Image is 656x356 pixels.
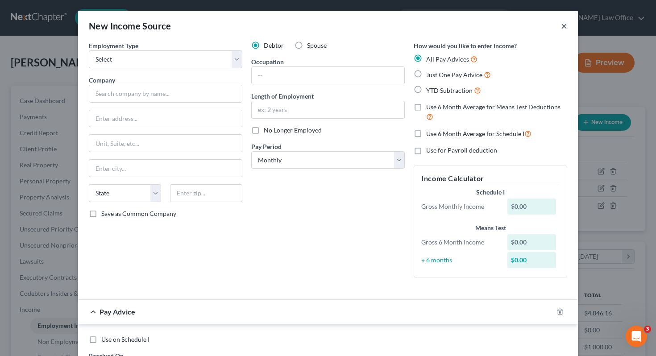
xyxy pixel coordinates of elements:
div: Schedule I [421,188,560,197]
span: Just One Pay Advice [426,71,482,79]
iframe: Intercom live chat [626,326,647,347]
span: YTD Subtraction [426,87,473,94]
span: No Longer Employed [264,126,322,134]
h5: Income Calculator [421,173,560,184]
span: 3 [644,326,651,333]
span: All Pay Advices [426,55,469,63]
span: Save as Common Company [101,210,176,217]
span: Debtor [264,41,284,49]
span: Use 6 Month Average for Schedule I [426,130,524,137]
div: Gross Monthly Income [417,202,503,211]
div: $0.00 [507,199,556,215]
span: Use 6 Month Average for Means Test Deductions [426,103,561,111]
input: Unit, Suite, etc... [89,135,242,152]
div: Means Test [421,224,560,232]
span: Company [89,76,115,84]
input: -- [252,67,404,84]
button: × [561,21,567,31]
div: New Income Source [89,20,171,32]
div: $0.00 [507,252,556,268]
label: Length of Employment [251,91,314,101]
div: $0.00 [507,234,556,250]
span: Use for Payroll deduction [426,146,497,154]
span: Use on Schedule I [101,335,149,343]
label: Occupation [251,57,284,66]
input: Search company by name... [89,85,242,103]
span: Pay Advice [100,307,135,316]
div: Gross 6 Month Income [417,238,503,247]
span: Pay Period [251,143,282,150]
div: ÷ 6 months [417,256,503,265]
label: How would you like to enter income? [414,41,517,50]
input: Enter address... [89,110,242,127]
span: Spouse [307,41,327,49]
input: Enter city... [89,160,242,177]
span: Employment Type [89,42,138,50]
input: Enter zip... [170,184,242,202]
input: ex: 2 years [252,101,404,118]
